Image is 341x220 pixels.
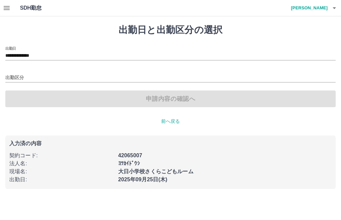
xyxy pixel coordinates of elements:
[9,168,114,176] p: 現場名 :
[9,141,332,146] p: 入力済の内容
[118,169,193,174] b: 大日小学校さくらこどもルーム
[9,152,114,160] p: 契約コード :
[118,153,142,158] b: 42065007
[5,118,336,125] p: 前へ戻る
[9,176,114,184] p: 出勤日 :
[118,161,140,166] b: ﾖﾂｶｲﾄﾞｳｼ
[118,177,168,182] b: 2025年09月25日(木)
[5,24,336,36] h1: 出勤日と出勤区分の選択
[5,46,16,51] label: 出勤日
[9,160,114,168] p: 法人名 :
